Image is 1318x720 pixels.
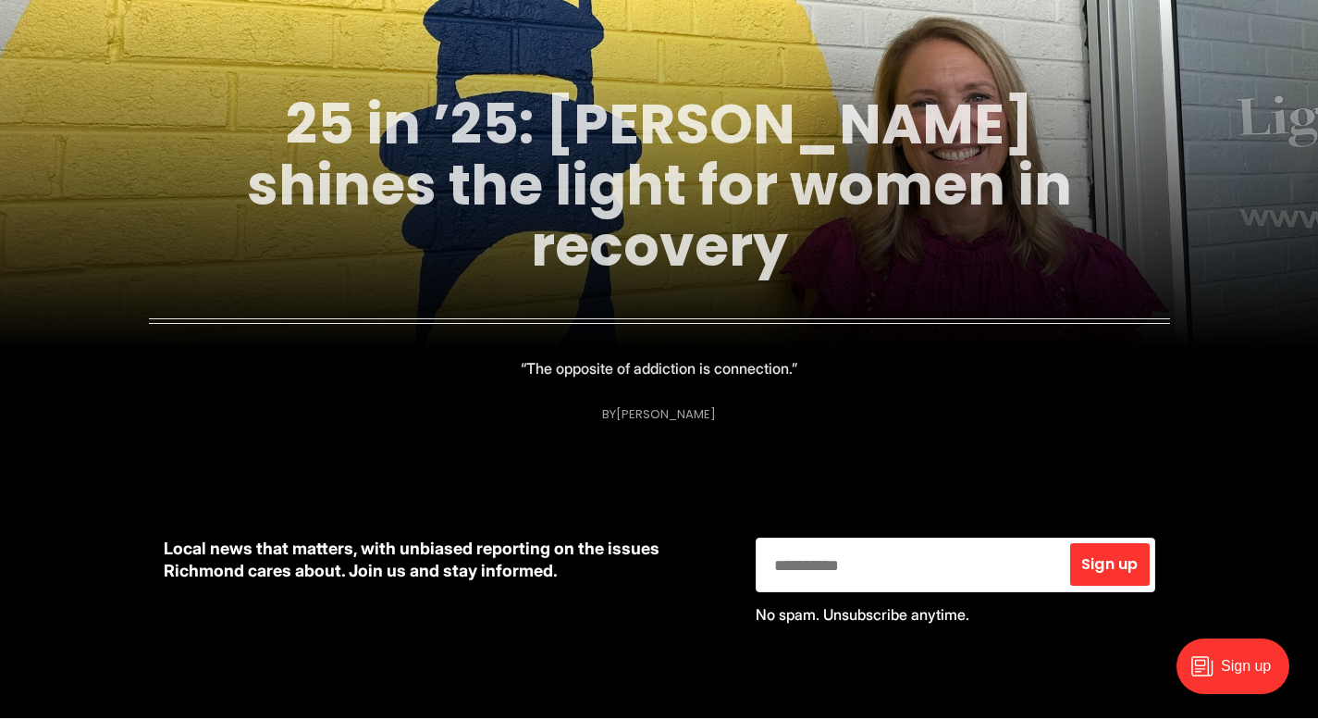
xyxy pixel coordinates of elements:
p: Local news that matters, with unbiased reporting on the issues Richmond cares about. Join us and ... [164,538,726,582]
p: “The opposite of addiction is connection.” [521,355,797,381]
a: 25 in ’25: [PERSON_NAME] shines the light for women in recovery [247,85,1072,285]
div: By [602,407,716,421]
button: Sign up [1070,543,1149,586]
span: No spam. Unsubscribe anytime. [756,605,969,624]
a: [PERSON_NAME] [616,405,716,423]
span: Sign up [1081,557,1138,572]
iframe: portal-trigger [1161,629,1318,720]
